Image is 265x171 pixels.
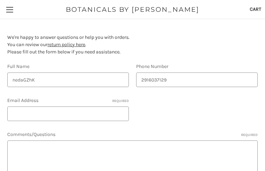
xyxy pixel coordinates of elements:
[250,6,261,12] span: Cart
[7,97,129,104] label: Email Address
[47,42,85,48] a: return policy here
[7,34,258,55] p: We're happy to answer questions or help you with orders. You can review our . Please fill out the...
[241,132,258,138] small: Required
[112,99,129,104] small: Required
[136,63,258,70] label: Phone Number
[6,9,13,10] span: Toggle menu
[7,131,258,138] label: Comments/Questions
[66,5,199,15] span: BOTANICALS BY [PERSON_NAME]
[7,63,129,70] label: Full Name
[246,1,265,18] a: Cart with 0 items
